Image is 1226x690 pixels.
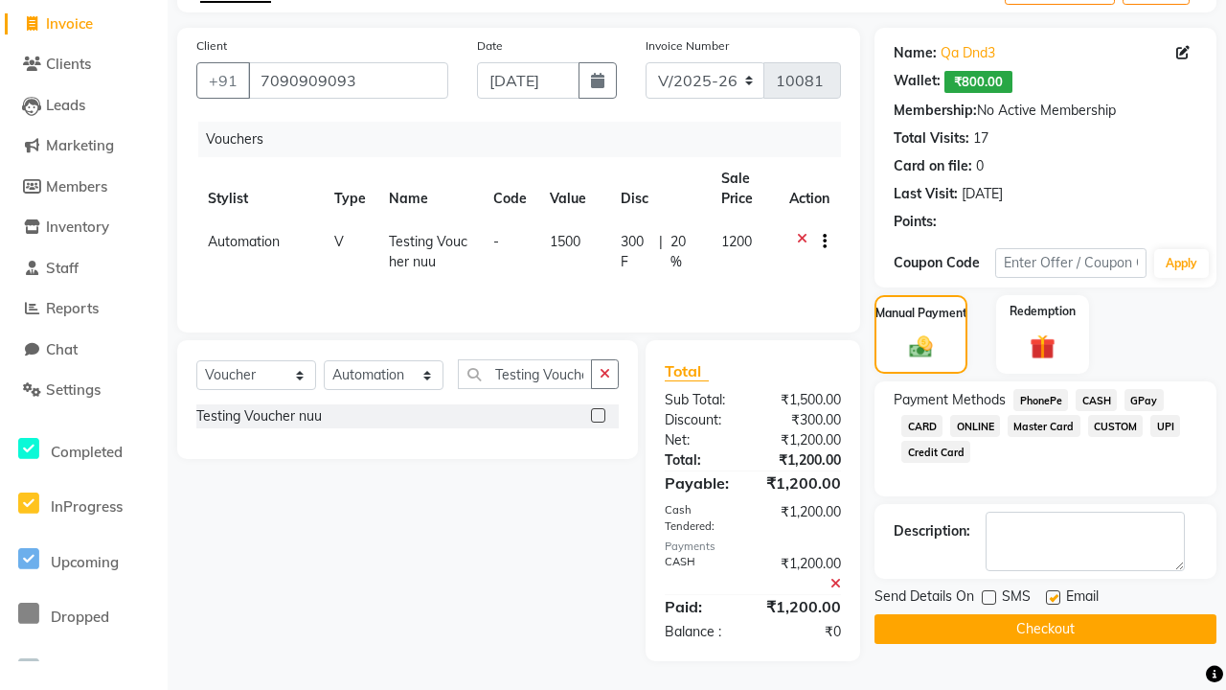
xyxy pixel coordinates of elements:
span: PhonePe [1013,389,1068,411]
span: Clients [46,55,91,73]
div: 0 [976,156,984,176]
a: Chat [5,339,163,361]
div: Membership: [894,101,977,121]
span: Master Card [1008,415,1080,437]
div: Net: [650,430,753,450]
div: ₹300.00 [753,410,855,430]
span: - [493,233,499,250]
a: Staff [5,258,163,280]
span: Upcoming [51,553,119,571]
div: No Active Membership [894,101,1197,121]
input: Search by Name/Mobile/Email/Code [248,62,448,99]
a: Reports [5,298,163,320]
th: Type [323,157,377,220]
th: Stylist [196,157,323,220]
a: Clients [5,54,163,76]
a: Leads [5,95,163,117]
a: Inventory [5,217,163,239]
button: Apply [1154,249,1209,278]
a: Marketing [5,135,163,157]
span: Chat [46,340,78,358]
span: Completed [51,443,123,461]
div: CASH [650,554,753,594]
span: ONLINE [950,415,1000,437]
span: Testing Voucher nuu [389,233,467,270]
th: Sale Price [710,157,778,220]
input: Search [458,359,592,389]
span: Credit Card [901,441,970,463]
span: Dropped [51,608,109,626]
div: 17 [973,128,988,149]
th: Action [778,157,841,220]
a: Qa Dnd3 [941,43,995,63]
div: ₹1,200.00 [752,595,855,618]
div: ₹1,500.00 [753,390,855,410]
a: Settings [5,379,163,402]
span: SMS [1002,586,1031,610]
span: Members [46,177,107,195]
div: Total Visits: [894,128,969,149]
span: Payment Methods [894,390,1006,410]
div: Cash Tendered: [650,502,753,535]
label: Client [196,37,227,55]
label: Redemption [1010,303,1076,320]
a: Members [5,176,163,198]
span: Email [1066,586,1099,610]
span: Invoice [46,14,93,33]
span: CARD [901,415,942,437]
span: 1500 [550,233,580,250]
div: Sub Total: [650,390,753,410]
div: Points: [894,212,937,232]
span: Send Details On [874,586,974,610]
span: Total [665,361,709,381]
div: ₹0 [753,622,855,642]
td: V [323,220,377,284]
span: Automation [208,233,280,250]
label: Invoice Number [646,37,729,55]
button: Checkout [874,614,1216,644]
div: Payments [665,539,842,555]
div: Paid: [650,595,753,618]
button: +91 [196,62,250,99]
span: CASH [1076,389,1117,411]
span: Inventory [46,218,109,236]
span: Marketing [46,136,114,154]
div: Coupon Code [894,253,995,273]
img: _cash.svg [902,333,940,360]
div: Description: [894,521,970,541]
div: ₹1,200.00 [753,502,855,535]
div: ₹1,200.00 [753,430,855,450]
span: ₹800.00 [944,71,1012,93]
div: Name: [894,43,937,63]
th: Disc [609,157,710,220]
span: | [659,232,663,272]
div: Discount: [650,410,753,430]
img: _gift.svg [1022,332,1062,362]
a: Invoice [5,13,163,35]
div: Testing Voucher nuu [196,406,322,426]
div: ₹1,200.00 [753,450,855,471]
div: Payable: [650,471,753,494]
div: Wallet: [894,71,941,93]
div: ₹1,200.00 [752,471,855,494]
div: Card on file: [894,156,972,176]
input: Enter Offer / Coupon Code [995,248,1147,278]
label: Date [477,37,503,55]
div: Balance : [650,622,753,642]
span: GPay [1124,389,1164,411]
th: Name [377,157,482,220]
div: Vouchers [198,122,855,157]
span: Reports [46,299,99,317]
span: CUSTOM [1088,415,1144,437]
label: Manual Payment [875,305,967,322]
div: Total: [650,450,753,471]
th: Code [482,157,538,220]
span: Settings [46,380,101,399]
span: InProgress [51,497,123,516]
span: Leads [46,96,85,114]
div: Last Visit: [894,184,958,204]
span: 1200 [721,233,752,250]
div: [DATE] [962,184,1003,204]
span: 300 F [621,232,652,272]
span: 20 % [670,232,698,272]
